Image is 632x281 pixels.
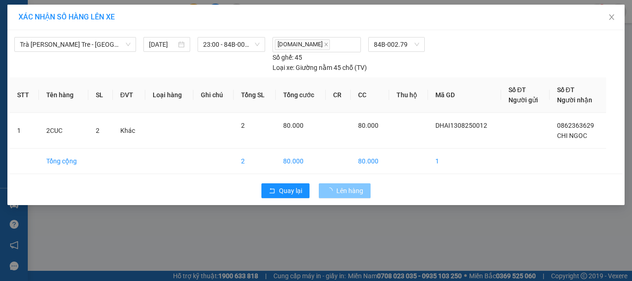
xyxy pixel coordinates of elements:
td: 80.000 [276,149,326,174]
th: CC [351,77,389,113]
th: Thu hộ [389,77,428,113]
input: 13/08/2025 [149,39,176,50]
div: 45 [273,52,302,62]
span: Người gửi [508,96,538,104]
th: Loại hàng [145,77,193,113]
span: 84B-002.79 [374,37,419,51]
span: DHAI1308250012 [435,122,487,129]
th: Ghi chú [193,77,234,113]
button: Close [599,5,625,31]
span: 2 [96,127,99,134]
th: Tổng SL [234,77,276,113]
span: Số ghế: [273,52,293,62]
td: 1 [428,149,501,174]
td: 2CUC [39,113,88,149]
div: Giường nằm 45 chỗ (TV) [273,62,367,73]
span: Lên hàng [336,186,363,196]
th: Tên hàng [39,77,88,113]
td: 2 [234,149,276,174]
span: Loại xe: [273,62,294,73]
span: Số ĐT [508,86,526,94]
span: 2 [241,122,245,129]
th: Mã GD [428,77,501,113]
th: Tổng cước [276,77,326,113]
td: Tổng cộng [39,149,88,174]
span: Số ĐT [557,86,575,94]
td: 80.000 [351,149,389,174]
span: loading [326,187,336,194]
th: SL [88,77,112,113]
span: [DOMAIN_NAME] [275,39,330,50]
span: close [608,13,615,21]
span: 80.000 [283,122,304,129]
span: close [324,42,328,47]
span: 23:00 - 84B-002.79 [203,37,260,51]
span: 80.000 [358,122,378,129]
span: 0862363629 [557,122,594,129]
th: CR [326,77,351,113]
span: Quay lại [279,186,302,196]
td: 1 [10,113,39,149]
td: Khác [113,113,145,149]
span: rollback [269,187,275,195]
span: Trà Vinh - Bến Tre - Sài Gòn [20,37,130,51]
button: Lên hàng [319,183,371,198]
th: ĐVT [113,77,145,113]
span: CHI NGOC [557,132,587,139]
th: STT [10,77,39,113]
span: XÁC NHẬN SỐ HÀNG LÊN XE [19,12,115,21]
span: Người nhận [557,96,592,104]
button: rollbackQuay lại [261,183,310,198]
